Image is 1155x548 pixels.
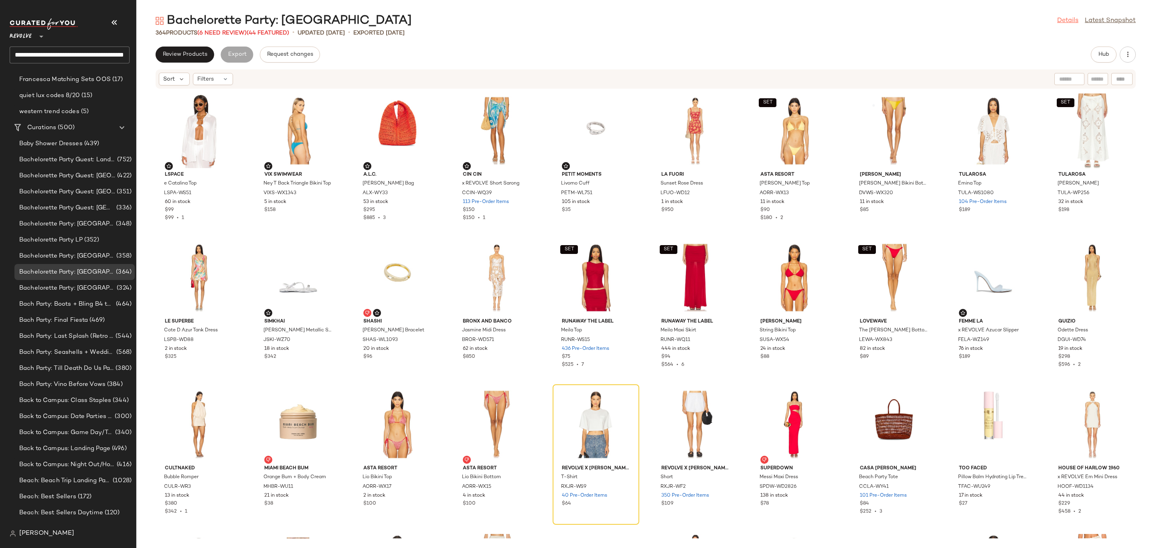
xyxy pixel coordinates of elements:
span: Baby Shower Dresses [19,139,83,148]
span: 2 in stock [165,345,187,353]
span: $150 [463,207,475,214]
img: LFUO-WD12_V1.jpg [655,93,736,168]
span: TULA-WP256 [1058,190,1089,197]
span: (752) [115,155,132,164]
span: (544) [114,332,132,341]
span: FELA-WZ149 [958,337,989,344]
span: Livorno Cuff [561,180,590,187]
img: LEWA-WX843_V1.jpg [853,240,934,315]
span: $78 [760,500,769,507]
img: cfy_white_logo.C9jOOHJF.svg [10,18,78,30]
span: 6 [681,362,684,367]
span: CCLA-WY41 [859,483,889,491]
span: Back to Campus: Night Out/House Parties [19,460,115,469]
span: Back to Campus: Class Staples [19,396,111,405]
span: $109 [661,500,673,507]
span: • [174,215,182,221]
span: SHAS-WL1093 [363,337,398,344]
span: (172) [76,492,92,501]
img: LSPA-WS51_V1.jpg [158,93,239,168]
span: HOOF-WD1134 [1058,483,1094,491]
span: $342 [264,353,276,361]
span: Bach Party: Final Fiesta [19,316,88,325]
span: 32 in stock [1058,199,1083,206]
span: Odette Dress [1058,327,1088,334]
img: TULA-WS1080_V1.jpg [952,93,1033,168]
span: 1 in stock [661,199,683,206]
span: SET [663,247,673,252]
span: A.L.C. [363,171,432,179]
span: (324) [115,284,132,293]
img: JSKI-WZ70_V1.jpg [258,240,339,315]
span: RXJR-WS9 [561,483,586,491]
span: $88 [760,353,769,361]
span: 444 in stock [661,345,690,353]
img: SPDW-WD2826_V1.jpg [754,387,835,462]
span: [PERSON_NAME] [860,171,928,179]
img: CCIN-WQ39_V1.jpg [456,93,537,168]
span: (17) [111,75,123,84]
span: SET [564,247,574,252]
span: Bach Party: Seashells + Wedding Bells [19,348,115,357]
span: Request changes [267,51,313,58]
span: [PERSON_NAME] Bikini Bottom [859,180,927,187]
span: 44 in stock [1058,492,1084,499]
img: RXJR-WS9_V1.jpg [555,387,636,462]
span: Bachelorette Party: [GEOGRAPHIC_DATA] [19,219,114,229]
span: [PERSON_NAME] Metallic Strappy Flat Sandal [263,327,332,334]
span: 7 [582,362,584,367]
span: LFUO-WD12 [661,190,690,197]
span: Runaway The Label [562,318,630,325]
img: ALX-WY33_V1.jpg [357,93,438,168]
img: CCLA-WY41_V1.jpg [853,387,934,462]
span: 2 [1078,362,1081,367]
span: DGUI-WD74 [1058,337,1086,344]
span: Bachelorette Party: [GEOGRAPHIC_DATA] [19,268,114,277]
span: (358) [115,252,132,261]
img: LSPB-WD88_V1.jpg [158,240,239,315]
span: Bachelorette Party LP [19,235,83,245]
span: GUIZIO [1058,318,1127,325]
span: $64 [562,500,571,507]
span: western trend codes [19,107,79,116]
span: AORR-WX15 [462,483,491,491]
span: $85 [860,207,869,214]
span: • [292,28,294,38]
span: Orange Bum + Body Cream [263,474,326,481]
span: SET [763,100,773,106]
span: (1028) [111,476,132,485]
span: Filters [197,75,214,83]
span: $525 [562,362,573,367]
span: [PERSON_NAME] [1058,180,1099,187]
span: $84 [860,500,869,507]
div: Products [156,29,289,37]
img: SUSA-WX54_V1.jpg [754,240,835,315]
span: LSPB-WD88 [164,337,194,344]
span: 17 in stock [959,492,983,499]
span: 82 in stock [860,345,885,353]
button: SET [560,245,578,254]
span: T-Shirt [561,474,577,481]
span: $885 [363,215,375,221]
span: SIMKHAI [264,318,332,325]
span: Messi Maxi Dress [760,474,798,481]
span: (364) [114,268,132,277]
span: 11 in stock [760,199,784,206]
button: SET [660,245,677,254]
img: svg%3e [464,457,469,462]
span: e Catalina Top [164,180,197,187]
span: Tularosa [959,171,1027,179]
span: Lio Bikini Top [363,474,392,481]
span: 40 Pre-Order Items [562,492,607,499]
span: • [573,362,582,367]
span: House of Harlow 1960 [1058,465,1127,472]
span: 60 in stock [165,199,190,206]
img: DVWS-WX320_V1.jpg [853,93,934,168]
span: Curations [27,123,56,132]
img: TULA-WP256_V1.jpg [1052,93,1133,168]
span: Back to Campus: Game Day/Tailgates [19,428,113,437]
span: $298 [1058,353,1070,361]
span: $96 [363,353,372,361]
span: $27 [959,500,967,507]
span: 3 [383,215,386,221]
